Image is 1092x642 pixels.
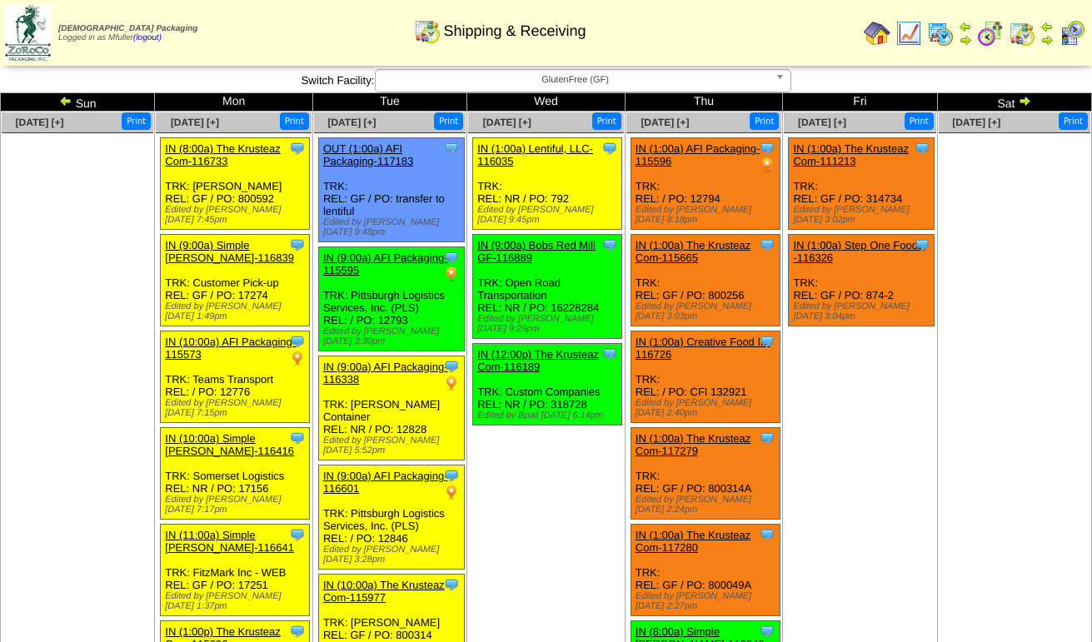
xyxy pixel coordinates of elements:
a: OUT (1:00a) AFI Packaging-117183 [323,142,413,167]
div: Edited by [PERSON_NAME] [DATE] 8:18pm [636,205,780,225]
img: Tooltip [759,333,775,350]
span: [DATE] [+] [16,117,64,128]
a: IN (9:00a) AFI Packaging-116601 [323,470,448,495]
a: IN (9:00a) AFI Packaging-116338 [323,361,448,386]
img: PO [443,375,460,391]
div: TRK: REL: GF / PO: 800049A [631,525,780,616]
a: [DATE] [+] [798,117,846,128]
td: Thu [625,93,783,112]
a: IN (12:00p) The Krusteaz Com-116189 [477,348,599,373]
span: GlutenFree (GF) [382,70,769,90]
div: Edited by [PERSON_NAME] [DATE] 9:29pm [477,314,621,334]
div: Edited by [PERSON_NAME] [DATE] 3:28pm [323,545,464,565]
div: TRK: Custom Companies REL: NR / PO: 318728 [473,344,622,426]
a: IN (10:00a) AFI Packaging-115573 [165,336,296,361]
td: Sun [1,93,155,112]
img: Tooltip [601,140,618,157]
a: IN (9:00a) AFI Packaging-115595 [323,251,448,276]
img: Tooltip [914,140,930,157]
img: arrowright.gif [1040,33,1054,47]
img: calendarinout.gif [414,17,441,44]
a: IN (9:00a) Simple [PERSON_NAME]-116839 [165,239,294,264]
a: [DATE] [+] [327,117,376,128]
img: calendarprod.gif [927,20,954,47]
div: TRK: Open Road Transportation REL: NR / PO: 16228284 [473,235,622,339]
div: Edited by [PERSON_NAME] [DATE] 7:15pm [165,398,309,418]
div: Edited by [PERSON_NAME] [DATE] 3:03pm [636,301,780,321]
img: Tooltip [289,526,306,543]
img: Tooltip [759,236,775,253]
div: TRK: Somerset Logistics REL: NR / PO: 17156 [161,428,310,520]
span: [DATE] [+] [483,117,531,128]
div: Edited by Bpali [DATE] 6:14pm [477,411,621,421]
div: TRK: [PERSON_NAME] REL: GF / PO: 800592 [161,138,310,230]
div: TRK: REL: GF / PO: 800256 [631,235,780,326]
div: TRK: REL: NR / PO: 792 [473,138,622,230]
img: Tooltip [289,333,306,350]
a: IN (1:00a) The Krusteaz Com-117279 [636,432,751,457]
div: Edited by [PERSON_NAME] [DATE] 2:40pm [636,398,780,418]
img: Tooltip [289,140,306,157]
div: TRK: REL: GF / PO: transfer to lentiful [318,138,464,242]
img: home.gif [864,20,890,47]
img: arrowleft.gif [59,94,72,107]
img: arrowleft.gif [959,20,972,33]
td: Mon [155,93,313,112]
div: Edited by [PERSON_NAME] [DATE] 9:45pm [477,205,621,225]
img: Tooltip [289,430,306,446]
div: TRK: REL: / PO: CFI 132921 [631,331,780,423]
img: Tooltip [443,576,460,593]
img: arrowright.gif [1018,94,1031,107]
div: Edited by [PERSON_NAME] [DATE] 7:17pm [165,495,309,515]
img: Tooltip [443,140,460,157]
button: Print [592,112,621,130]
button: Print [905,112,934,130]
img: PO [759,157,775,173]
a: [DATE] [+] [641,117,689,128]
img: Tooltip [759,526,775,543]
a: IN (1:00a) The Krusteaz Com-111213 [793,142,909,167]
div: TRK: Pittsburgh Logistics Services, Inc. (PLS) REL: / PO: 12793 [318,247,464,351]
img: Tooltip [759,140,775,157]
a: IN (10:00a) The Krusteaz Com-115977 [323,579,445,604]
div: TRK: Customer Pick-up REL: GF / PO: 17274 [161,235,310,326]
button: Print [1059,112,1088,130]
img: line_graph.gif [895,20,922,47]
div: TRK: REL: / PO: 12794 [631,138,780,230]
a: IN (8:00a) The Krusteaz Com-116733 [165,142,281,167]
a: IN (1:00a) The Krusteaz Com-117280 [636,529,751,554]
img: Tooltip [759,430,775,446]
div: Edited by [PERSON_NAME] [DATE] 1:49pm [165,301,309,321]
img: calendarcustomer.gif [1059,20,1085,47]
img: arrowleft.gif [1040,20,1054,33]
img: arrowright.gif [959,33,972,47]
a: [DATE] [+] [171,117,219,128]
div: Edited by [PERSON_NAME] [DATE] 2:24pm [636,495,780,515]
button: Print [434,112,463,130]
img: Tooltip [914,236,930,253]
img: PO [443,484,460,500]
div: Edited by [PERSON_NAME] [DATE] 5:52pm [323,435,464,455]
button: Print [122,112,151,130]
img: Tooltip [443,358,460,375]
a: (logout) [133,33,162,42]
a: IN (1:00a) AFI Packaging-115596 [636,142,760,167]
a: IN (9:00a) Bobs Red Mill GF-116889 [477,239,596,264]
span: [DEMOGRAPHIC_DATA] Packaging [58,24,197,33]
a: [DATE] [+] [952,117,1000,128]
div: Edited by [PERSON_NAME] [DATE] 3:30pm [323,326,464,346]
div: Edited by [PERSON_NAME] [DATE] 3:02pm [793,205,934,225]
td: Tue [312,93,466,112]
div: Edited by [PERSON_NAME] [DATE] 2:27pm [636,591,780,611]
img: calendarinout.gif [1009,20,1035,47]
img: Tooltip [443,249,460,266]
img: Tooltip [759,623,775,640]
img: PO [443,266,460,282]
img: Tooltip [289,236,306,253]
div: TRK: REL: GF / PO: 874-2 [789,235,935,326]
div: TRK: Pittsburgh Logistics Services, Inc. (PLS) REL: / PO: 12846 [318,465,464,570]
td: Fri [783,93,937,112]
